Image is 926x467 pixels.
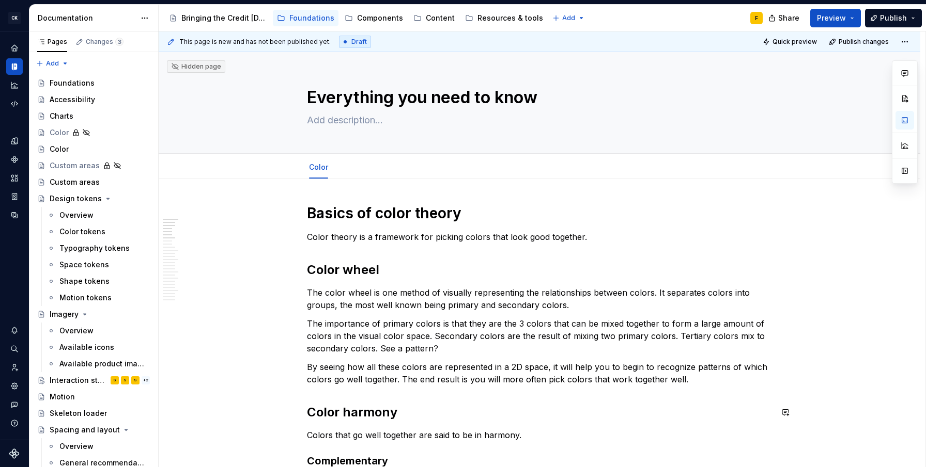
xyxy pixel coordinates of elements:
p: The color wheel is one method of visually representing the relationships between colors. It separ... [307,286,772,311]
a: Invite team [6,359,23,376]
a: Analytics [6,77,23,93]
a: Assets [6,170,23,186]
a: Storybook stories [6,188,23,205]
a: Components [6,151,23,168]
svg: Supernova Logo [9,448,20,459]
div: Spacing and layout [50,425,120,435]
div: S [134,375,137,385]
button: Search ⌘K [6,341,23,357]
span: Preview [817,13,846,23]
a: Components [341,10,407,26]
a: Available product imagery [43,356,154,372]
span: Share [778,13,799,23]
span: Add [562,14,575,22]
button: Publish [865,9,922,27]
div: Hidden page [171,62,221,71]
div: Skeleton loader [50,408,107,418]
a: Color [33,124,154,141]
a: Interaction statesSSS+2 [33,372,154,389]
a: Typography tokens [43,240,154,256]
textarea: Everything you need to know [305,85,770,110]
h1: Basics of color theory [307,204,772,222]
a: Charts [33,108,154,124]
div: Color [50,144,69,154]
div: Color [50,127,69,138]
a: Available icons [43,339,154,356]
p: The importance of primary colors is that they are the 3 colors that can be mixed together to form... [307,317,772,355]
a: Motion [33,389,154,405]
div: + 2 [142,376,150,384]
a: Color [309,163,328,171]
a: Color tokens [43,223,154,240]
a: Color [33,141,154,157]
div: Pages [37,38,67,46]
div: Space tokens [59,260,109,270]
div: Imagery [50,309,79,319]
button: CK [2,7,27,29]
span: Draft [351,38,367,46]
a: Home [6,40,23,56]
div: Settings [6,378,23,394]
div: Charts [50,111,73,121]
span: Quick preview [773,38,817,46]
p: By seeing how all these colors are represented in a 2D space, it will help you to begin to recogn... [307,361,772,385]
h2: Color harmony [307,404,772,421]
div: Bringing the Credit [DATE] brand to life across products [181,13,267,23]
div: Resources & tools [477,13,543,23]
div: F [755,14,758,22]
a: Skeleton loader [33,405,154,422]
a: Bringing the Credit [DATE] brand to life across products [165,10,271,26]
h2: Color wheel [307,262,772,278]
a: Overview [43,323,154,339]
a: Overview [43,438,154,455]
div: Custom areas [50,177,100,187]
button: Quick preview [760,35,822,49]
button: Contact support [6,396,23,413]
div: Documentation [38,13,135,23]
a: Design tokens [6,133,23,149]
span: Publish changes [839,38,889,46]
div: Data sources [6,207,23,223]
div: Available product imagery [59,359,145,369]
div: Accessibility [50,94,95,105]
button: Add [33,56,72,71]
div: Motion tokens [59,293,112,303]
a: Resources & tools [461,10,547,26]
div: Foundations [289,13,334,23]
a: Motion tokens [43,289,154,306]
button: Share [763,9,806,27]
a: Code automation [6,95,23,112]
div: CK [8,12,21,24]
a: Foundations [273,10,338,26]
button: Add [549,11,588,25]
a: Space tokens [43,256,154,273]
div: Custom areas [50,160,100,171]
a: Accessibility [33,91,154,108]
a: Documentation [6,58,23,75]
button: Notifications [6,322,23,339]
a: Design tokens [33,190,154,207]
div: Page tree [165,8,547,28]
div: Available icons [59,342,114,352]
a: Spacing and layout [33,422,154,438]
div: Content [426,13,455,23]
p: Color theory is a framework for picking colors that look good together. [307,231,772,243]
div: Typography tokens [59,243,130,253]
button: Preview [810,9,861,27]
button: Publish changes [826,35,893,49]
a: Custom areas [33,157,154,174]
div: Shape tokens [59,276,110,286]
